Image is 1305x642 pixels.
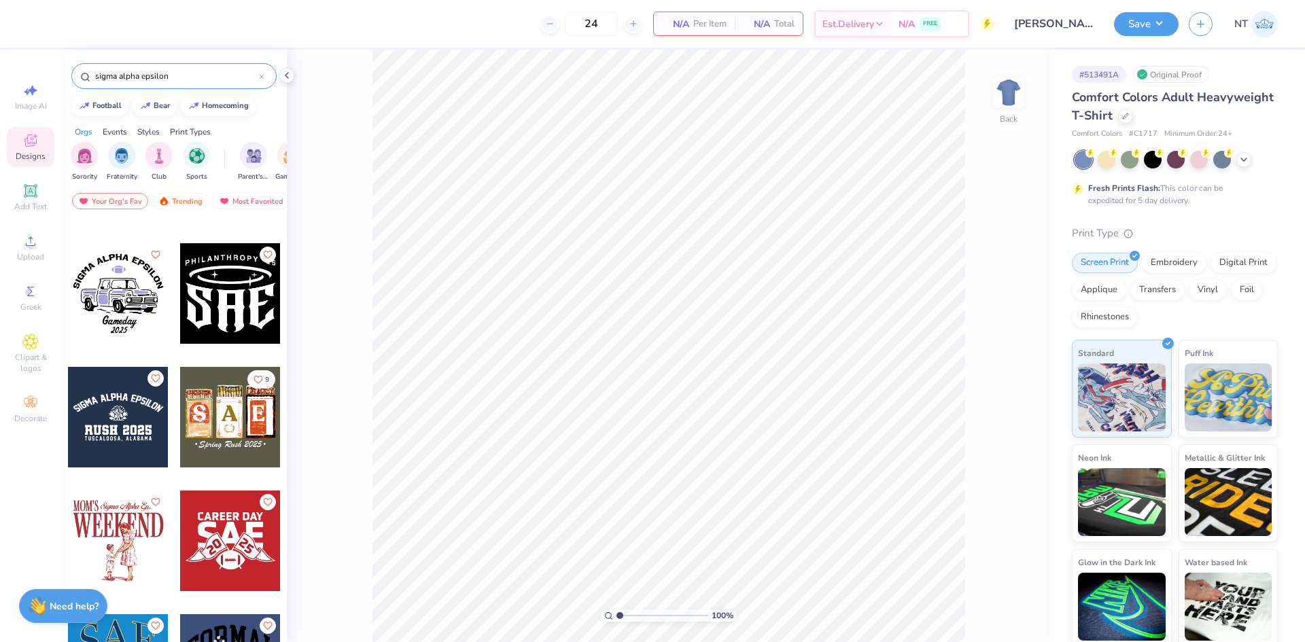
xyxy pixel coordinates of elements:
[107,142,137,182] div: filter for Fraternity
[1142,253,1206,273] div: Embroidery
[92,102,122,109] div: football
[137,126,160,138] div: Styles
[1072,226,1278,241] div: Print Type
[1234,16,1248,32] span: NT
[20,302,41,313] span: Greek
[1185,346,1213,360] span: Puff Ink
[1129,128,1158,140] span: # C1717
[72,193,148,209] div: Your Org's Fav
[186,172,207,182] span: Sports
[260,247,276,263] button: Like
[181,96,255,116] button: homecoming
[822,17,874,31] span: Est. Delivery
[15,101,47,111] span: Image AI
[71,142,98,182] button: filter button
[238,172,269,182] span: Parent's Weekend
[183,142,210,182] div: filter for Sports
[275,142,307,182] div: filter for Game Day
[183,142,210,182] button: filter button
[145,142,173,182] div: filter for Club
[78,196,89,206] img: most_fav.gif
[16,151,46,162] span: Designs
[662,17,689,31] span: N/A
[1185,555,1247,569] span: Water based Ink
[14,201,47,212] span: Add Text
[219,196,230,206] img: most_fav.gif
[114,148,129,164] img: Fraternity Image
[50,600,99,613] strong: Need help?
[1078,555,1155,569] span: Glow in the Dark Ink
[152,193,209,209] div: Trending
[712,609,733,622] span: 100 %
[1072,128,1122,140] span: Comfort Colors
[1133,66,1209,83] div: Original Proof
[152,172,167,182] span: Club
[158,196,169,206] img: trending.gif
[1185,573,1272,641] img: Water based Ink
[107,172,137,182] span: Fraternity
[103,126,127,138] div: Events
[1000,113,1017,125] div: Back
[283,148,299,164] img: Game Day Image
[1072,66,1126,83] div: # 513491A
[188,102,199,110] img: trend_line.gif
[145,142,173,182] button: filter button
[213,193,290,209] div: Most Favorited
[1185,363,1272,431] img: Puff Ink
[995,79,1022,106] img: Back
[1234,11,1278,37] a: NT
[79,102,90,110] img: trend_line.gif
[1189,280,1227,300] div: Vinyl
[1185,468,1272,536] img: Metallic & Glitter Ink
[899,17,915,31] span: N/A
[1088,182,1255,207] div: This color can be expedited for 5 day delivery.
[154,102,170,109] div: bear
[1164,128,1232,140] span: Minimum Order: 24 +
[152,148,167,164] img: Club Image
[260,618,276,634] button: Like
[1078,573,1166,641] img: Glow in the Dark Ink
[189,148,205,164] img: Sports Image
[1211,253,1276,273] div: Digital Print
[17,251,44,262] span: Upload
[71,142,98,182] div: filter for Sorority
[170,126,211,138] div: Print Types
[1185,450,1265,465] span: Metallic & Glitter Ink
[202,102,249,109] div: homecoming
[238,142,269,182] button: filter button
[1072,280,1126,300] div: Applique
[147,494,164,510] button: Like
[147,247,164,263] button: Like
[94,69,259,83] input: Try "Alpha"
[1078,346,1114,360] span: Standard
[133,96,176,116] button: bear
[1088,183,1160,194] strong: Fresh Prints Flash:
[774,17,795,31] span: Total
[265,376,269,383] span: 9
[77,148,92,164] img: Sorority Image
[1078,450,1111,465] span: Neon Ink
[1231,280,1263,300] div: Foil
[7,352,54,374] span: Clipart & logos
[14,413,47,424] span: Decorate
[1004,10,1104,37] input: Untitled Design
[246,148,262,164] img: Parent's Weekend Image
[1072,307,1138,327] div: Rhinestones
[1078,468,1166,536] img: Neon Ink
[71,96,128,116] button: football
[147,370,164,387] button: Like
[140,102,151,110] img: trend_line.gif
[923,19,937,29] span: FREE
[275,172,307,182] span: Game Day
[238,142,269,182] div: filter for Parent's Weekend
[75,126,92,138] div: Orgs
[1072,253,1138,273] div: Screen Print
[693,17,727,31] span: Per Item
[107,142,137,182] button: filter button
[275,142,307,182] button: filter button
[1114,12,1179,36] button: Save
[1078,363,1166,431] img: Standard
[1130,280,1185,300] div: Transfers
[260,494,276,510] button: Like
[743,17,770,31] span: N/A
